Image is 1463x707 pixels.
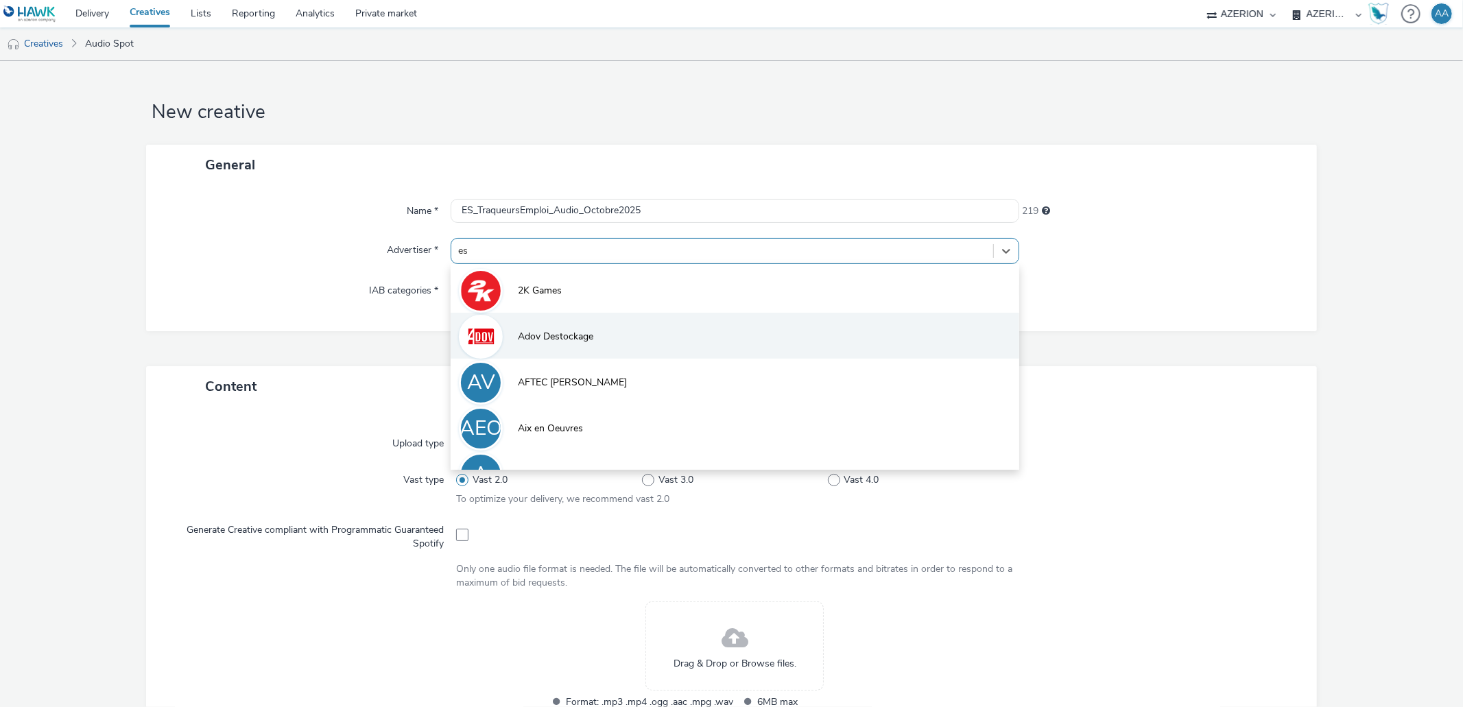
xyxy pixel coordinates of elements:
span: AlesAgglo [518,468,562,481]
img: undefined Logo [3,5,56,23]
span: Vast 2.0 [473,473,508,487]
label: Upload type [387,431,449,451]
a: Hawk Academy [1368,3,1394,25]
span: Aix en Oeuvres [518,422,583,435]
div: Maximum 255 characters [1043,204,1051,218]
span: 2K Games [518,284,562,298]
img: Hawk Academy [1368,3,1389,25]
span: To optimize your delivery, we recommend vast 2.0 [456,492,669,505]
span: Drag & Drop or Browse files. [674,657,796,671]
a: Audio Spot [78,27,141,60]
span: Vast 3.0 [658,473,693,487]
div: AEO [460,409,502,448]
span: AFTEC [PERSON_NAME] [518,376,627,390]
div: A [473,455,488,494]
img: Adov Destockage [461,317,501,357]
label: Vast type [398,468,449,487]
span: 219 [1023,204,1039,218]
span: Vast 4.0 [844,473,879,487]
h1: New creative [146,99,1316,125]
div: Only one audio file format is needed. The file will be automatically converted to other formats a... [456,562,1013,590]
div: AV [467,363,495,402]
label: Name * [401,199,444,218]
label: Generate Creative compliant with Programmatic Guaranteed Spotify [171,518,449,551]
img: 2K Games [461,271,501,311]
input: Name [451,199,1019,223]
label: IAB categories * [364,278,444,298]
span: General [205,156,255,174]
span: Content [205,377,257,396]
img: audio [7,38,21,51]
span: Adov Destockage [518,330,593,344]
label: Advertiser * [381,238,444,257]
div: AA [1435,3,1449,24]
